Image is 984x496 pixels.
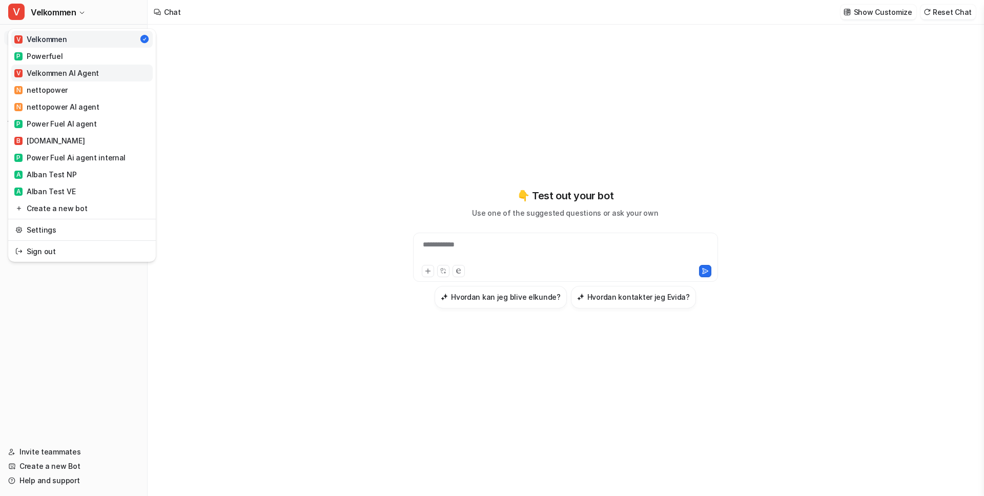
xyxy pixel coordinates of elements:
[14,52,23,60] span: P
[15,246,23,257] img: reset
[14,188,23,196] span: A
[14,118,97,129] div: Power Fuel AI agent
[14,137,23,145] span: B
[15,203,23,214] img: reset
[14,85,68,95] div: nettopower
[15,224,23,235] img: reset
[14,101,99,112] div: nettopower AI agent
[14,68,99,78] div: Velkommen AI Agent
[31,5,76,19] span: Velkommen
[8,4,25,20] span: V
[11,200,153,217] a: Create a new bot
[14,51,63,61] div: Powerfuel
[14,103,23,111] span: N
[11,221,153,238] a: Settings
[14,120,23,128] span: P
[14,34,67,45] div: Velkommen
[8,29,156,262] div: VVelkommen
[11,243,153,260] a: Sign out
[14,135,85,146] div: [DOMAIN_NAME]
[14,171,23,179] span: A
[14,35,23,44] span: V
[14,152,126,163] div: Power Fuel Ai agent internal
[14,69,23,77] span: V
[14,86,23,94] span: N
[14,186,75,197] div: Alban Test VE
[14,154,23,162] span: P
[14,169,76,180] div: Alban Test NP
